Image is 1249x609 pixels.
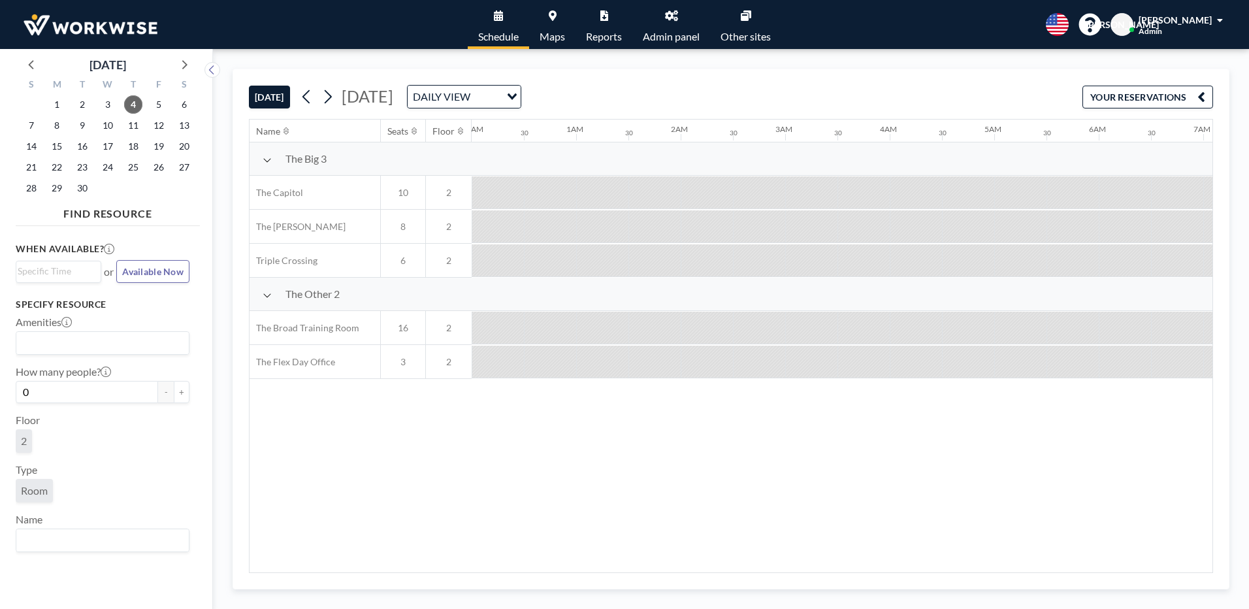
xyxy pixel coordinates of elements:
span: Monday, September 1, 2025 [48,95,66,114]
span: The Other 2 [285,288,340,301]
div: W [95,77,121,94]
div: Name [256,125,280,137]
span: Tuesday, September 30, 2025 [73,179,91,197]
span: 2 [426,187,472,199]
span: [PERSON_NAME] [1139,14,1212,25]
span: The Big 3 [285,152,327,165]
h4: FIND RESOURCE [16,202,200,220]
button: + [174,381,189,403]
div: Search for option [16,529,189,551]
div: 30 [521,129,528,137]
div: 6AM [1089,124,1106,134]
span: Sunday, September 28, 2025 [22,179,41,197]
span: Saturday, September 6, 2025 [175,95,193,114]
div: 2AM [671,124,688,134]
div: 12AM [462,124,483,134]
span: Tuesday, September 16, 2025 [73,137,91,156]
span: [PERSON_NAME] [1086,19,1159,31]
span: Available Now [122,266,184,277]
div: 30 [1043,129,1051,137]
span: Wednesday, September 3, 2025 [99,95,117,114]
div: Seats [387,125,408,137]
span: Friday, September 12, 2025 [150,116,168,135]
div: 30 [730,129,738,137]
div: T [70,77,95,94]
span: Thursday, September 11, 2025 [124,116,142,135]
button: [DATE] [249,86,290,108]
div: 30 [834,129,842,137]
span: Wednesday, September 24, 2025 [99,158,117,176]
span: Maps [540,31,565,42]
div: 3AM [775,124,792,134]
span: Thursday, September 4, 2025 [124,95,142,114]
span: 2 [426,322,472,334]
div: T [120,77,146,94]
span: 10 [381,187,425,199]
div: 4AM [880,124,897,134]
span: Friday, September 5, 2025 [150,95,168,114]
span: [DATE] [342,86,393,106]
label: Floor [16,414,40,427]
span: Room [21,484,48,497]
div: Search for option [408,86,521,108]
div: Floor [432,125,455,137]
span: Schedule [478,31,519,42]
input: Search for option [18,532,182,549]
img: organization-logo [21,12,160,38]
span: Sunday, September 14, 2025 [22,137,41,156]
div: 7AM [1193,124,1210,134]
span: 2 [426,255,472,267]
span: The Broad Training Room [250,322,359,334]
span: 2 [426,356,472,368]
span: Saturday, September 13, 2025 [175,116,193,135]
button: - [158,381,174,403]
label: How many people? [16,365,111,378]
div: 5AM [984,124,1001,134]
h3: Specify resource [16,299,189,310]
span: Sunday, September 21, 2025 [22,158,41,176]
span: Admin [1139,26,1162,36]
span: Wednesday, September 10, 2025 [99,116,117,135]
span: Sunday, September 7, 2025 [22,116,41,135]
span: The Flex Day Office [250,356,335,368]
span: 8 [381,221,425,233]
input: Search for option [18,335,182,352]
span: 2 [426,221,472,233]
input: Search for option [474,88,499,105]
span: or [104,265,114,278]
span: Saturday, September 20, 2025 [175,137,193,156]
span: Wednesday, September 17, 2025 [99,137,117,156]
span: 6 [381,255,425,267]
div: Search for option [16,332,189,354]
div: F [146,77,171,94]
label: Amenities [16,316,72,329]
span: Admin panel [643,31,700,42]
input: Search for option [18,264,93,278]
span: Tuesday, September 23, 2025 [73,158,91,176]
span: Other sites [721,31,771,42]
button: YOUR RESERVATIONS [1082,86,1213,108]
div: M [44,77,70,94]
div: 30 [625,129,633,137]
div: Search for option [16,261,101,281]
span: Friday, September 19, 2025 [150,137,168,156]
span: Thursday, September 25, 2025 [124,158,142,176]
span: Reports [586,31,622,42]
span: Tuesday, September 9, 2025 [73,116,91,135]
span: Monday, September 29, 2025 [48,179,66,197]
span: 2 [21,435,27,448]
span: Monday, September 8, 2025 [48,116,66,135]
div: S [19,77,44,94]
span: 3 [381,356,425,368]
div: 1AM [566,124,583,134]
span: The [PERSON_NAME] [250,221,346,233]
span: DAILY VIEW [410,88,473,105]
label: Name [16,513,42,526]
label: Type [16,463,37,476]
span: Triple Crossing [250,255,317,267]
button: Available Now [116,260,189,283]
span: Saturday, September 27, 2025 [175,158,193,176]
span: Thursday, September 18, 2025 [124,137,142,156]
span: Monday, September 22, 2025 [48,158,66,176]
span: The Capitol [250,187,303,199]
